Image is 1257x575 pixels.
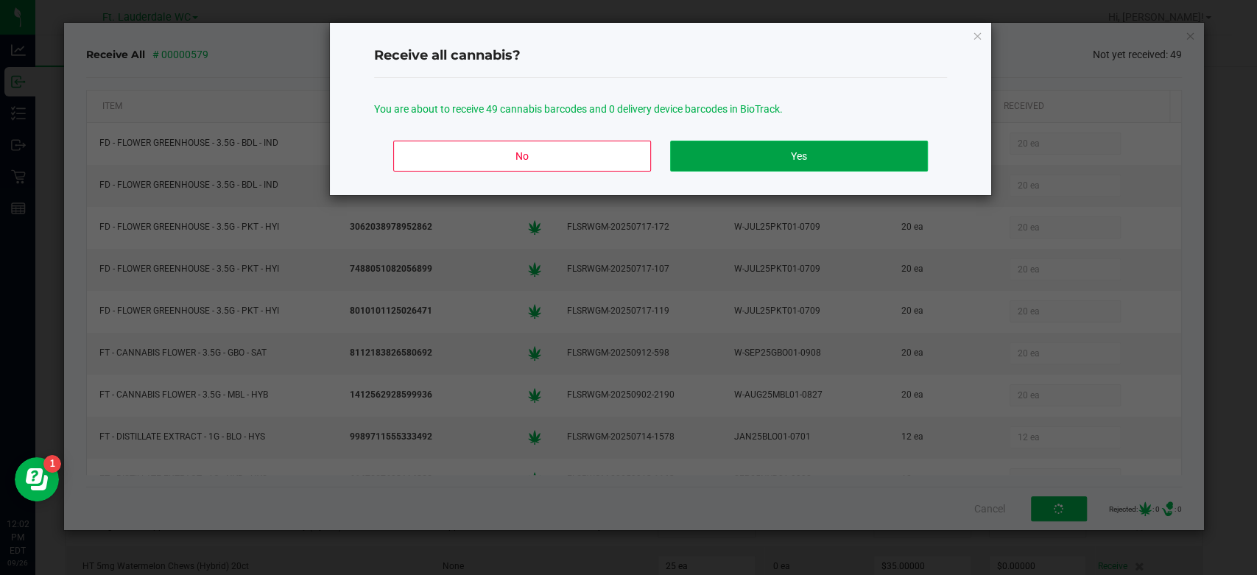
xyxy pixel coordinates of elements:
[972,27,982,44] button: Close
[374,46,947,66] h4: Receive all cannabis?
[670,141,928,172] button: Yes
[43,455,61,473] iframe: Resource center unread badge
[15,457,59,501] iframe: Resource center
[393,141,651,172] button: No
[374,102,947,117] p: You are about to receive 49 cannabis barcodes and 0 delivery device barcodes in BioTrack.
